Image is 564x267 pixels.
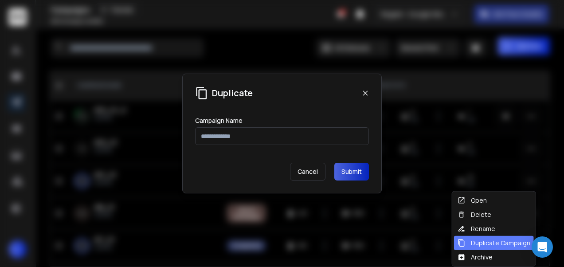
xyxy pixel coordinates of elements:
[458,196,487,205] div: Open
[532,236,553,258] div: Open Intercom Messenger
[458,239,530,247] div: Duplicate Campaign
[195,118,243,124] label: Campaign Name
[334,163,369,181] button: Submit
[458,224,495,233] div: Rename
[458,253,493,262] div: Archive
[458,210,491,219] div: Delete
[212,87,253,99] h1: Duplicate
[290,163,325,181] p: Cancel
